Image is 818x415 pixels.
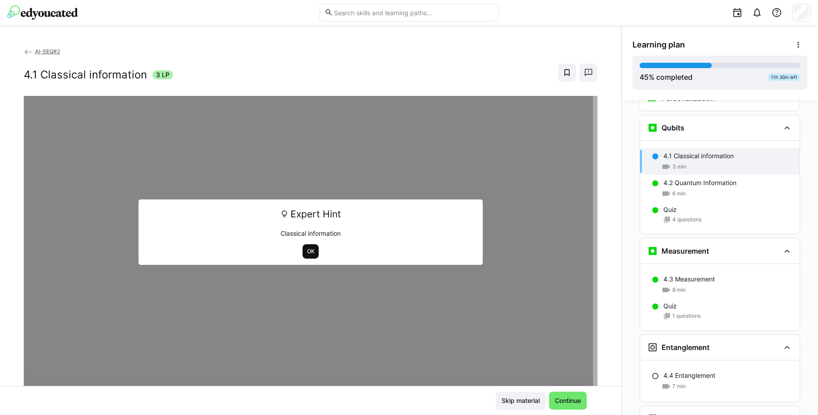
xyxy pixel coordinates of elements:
[663,302,677,311] p: Quiz
[303,244,319,259] button: OK
[156,70,169,79] span: 3 LP
[663,151,734,160] p: 4.1 Classical information
[24,48,60,55] a: AI-SEQ#2
[663,178,736,187] p: 4.2 Quantum Information
[496,392,545,410] button: Skip material
[672,163,686,170] span: 3 min
[662,246,709,255] h3: Measurement
[663,275,715,284] p: 4.3 Measurement
[306,248,316,255] span: OK
[500,396,541,405] span: Skip material
[672,312,701,320] span: 1 questions
[768,73,800,81] div: 11h 30m left
[35,48,60,55] span: AI-SEQ#2
[632,40,685,50] span: Learning plan
[290,206,341,223] span: Expert Hint
[24,68,147,82] h2: 4.1 Classical information
[662,343,710,352] h3: Entanglement
[672,216,701,223] span: 4 questions
[554,396,582,405] span: Continue
[672,383,686,390] span: 7 min
[640,72,692,82] div: % completed
[663,205,677,214] p: Quiz
[672,190,686,197] span: 6 min
[672,286,686,294] span: 8 min
[145,229,476,238] p: Classical information
[333,9,493,17] input: Search skills and learning paths…
[662,123,684,132] h3: Qubits
[549,392,587,410] button: Continue
[640,73,649,82] span: 45
[663,371,715,380] p: 4.4 Entanglement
